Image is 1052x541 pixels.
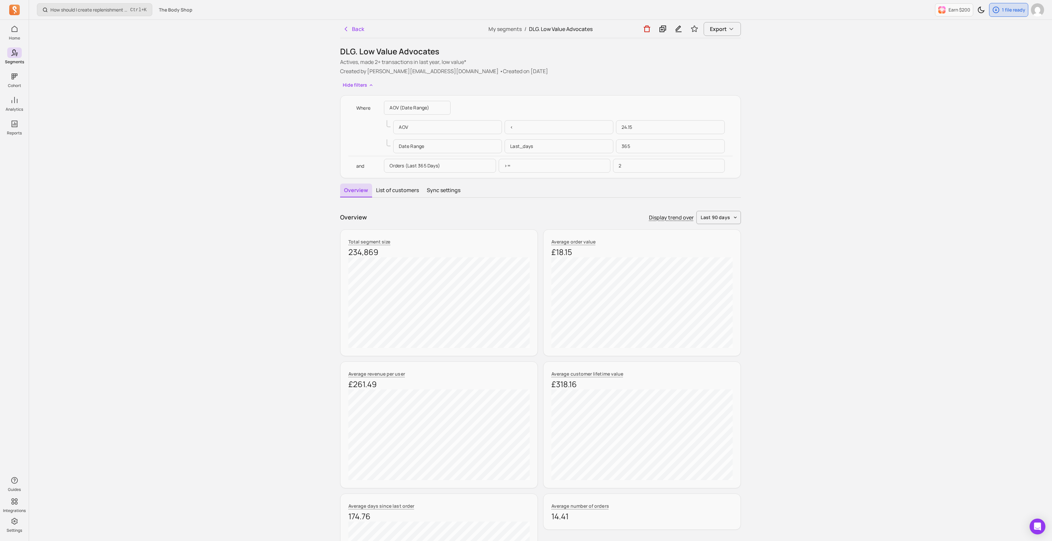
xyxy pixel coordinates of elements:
[5,59,24,65] p: Segments
[393,139,502,153] p: Date range
[522,25,529,33] span: /
[348,257,530,348] canvas: chart
[348,247,530,257] p: 234,869
[393,120,502,134] p: AOV
[935,3,973,16] button: Earn $200
[701,214,730,221] span: last 90 days
[384,159,496,173] p: Orders (last 365 days)
[372,184,423,197] button: List of customers
[704,22,741,36] button: Export
[348,503,414,509] span: Average days since last order
[949,7,970,13] p: Earn $200
[340,213,367,222] p: Overview
[159,7,192,13] span: The Body Shop
[499,159,610,173] p: >=
[551,371,623,377] span: Average customer lifetime value
[1030,519,1045,534] div: Open Intercom Messenger
[340,22,367,36] button: Back
[551,247,733,257] p: £18.15
[37,3,152,16] button: How should I create replenishment flows?Ctrl+K
[6,107,23,112] p: Analytics
[340,67,741,75] p: Created by [PERSON_NAME][EMAIL_ADDRESS][DOMAIN_NAME] • Created on [DATE]
[155,4,196,16] button: The Body Shop
[1002,7,1025,13] p: 1 file ready
[144,7,147,13] kbd: K
[505,120,613,134] p: <
[551,239,596,245] span: Average order value
[356,163,371,169] p: and
[488,25,522,33] a: My segments
[551,389,733,480] canvas: chart
[649,214,694,221] p: Display trend over
[348,239,390,245] span: Total segment size
[348,371,405,377] span: Average revenue per user
[529,25,593,33] span: DLG. Low Value Advocates
[7,130,22,136] p: Reports
[616,120,725,134] p: 24.15
[340,58,741,66] p: Actives, made 2+ transactions in last year, low value*
[50,7,128,13] p: How should I create replenishment flows?
[975,3,988,16] button: Toggle dark mode
[710,25,727,33] span: Export
[3,508,26,513] p: Integrations
[348,511,530,522] p: 174.76
[551,511,733,522] p: 14.41
[551,379,733,389] p: £318.16
[1031,3,1044,16] img: avatar
[696,211,741,224] button: last 90 days
[356,105,371,111] p: Where
[688,22,701,36] button: Toggle favorite
[423,184,464,197] button: Sync settings
[505,139,613,153] p: last_days
[616,139,725,153] p: 365
[989,3,1028,17] button: 1 file ready
[613,159,725,173] p: 2
[7,528,22,533] p: Settings
[130,7,141,13] kbd: Ctrl
[384,101,450,115] p: AOV (date range)
[130,6,147,13] span: +
[7,474,22,494] button: Guides
[348,379,530,389] p: £261.49
[9,36,20,41] p: Home
[340,184,372,197] button: Overview
[551,503,609,509] span: Average number of orders
[340,80,376,90] button: Hide filters
[348,389,530,480] canvas: chart
[551,257,733,348] canvas: chart
[340,46,741,57] h1: DLG. Low Value Advocates
[8,83,21,88] p: Cohort
[8,487,21,492] p: Guides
